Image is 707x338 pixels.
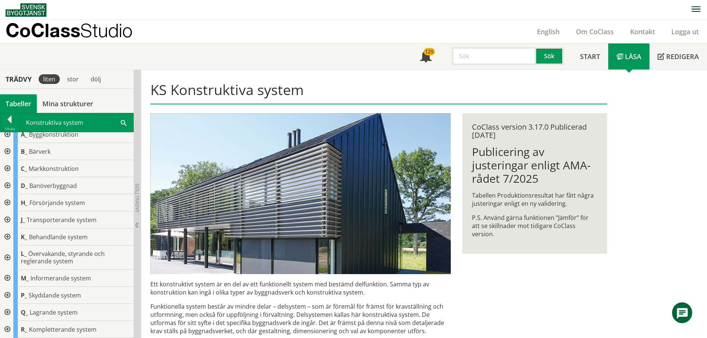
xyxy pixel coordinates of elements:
p: Ett konstruktivt system är en del av ett funktionellt system med bestämd delfunktion. Samma typ a... [150,280,451,296]
a: Kontakt [622,27,663,36]
span: J_ [21,216,25,224]
span: Banöverbyggnad [29,182,77,190]
button: Sök [536,47,564,65]
img: structural-solar-shading.jpg [150,113,451,274]
img: Svensk Byggtjänst [6,3,46,17]
span: P_ [21,291,27,299]
span: Lagrande system [30,308,78,316]
span: Notifikationer [420,51,432,63]
span: B_ [21,147,27,156]
span: Byggkonstruktion [29,130,78,139]
span: C_ [21,165,27,173]
p: Tabellen Produktionsresultat har fått några justeringar enligt en ny validering. [472,191,597,208]
div: Konstruktiva system [19,113,133,132]
span: Kompletterande system [29,325,97,334]
h1: Publicering av justeringar enligt AMA-rådet 7/2025 [472,145,597,185]
a: Start [572,43,608,69]
p: Funktionella system består av mindre delar – delsystem – som är föremål för främst för krav­ställ... [150,302,451,335]
span: Övervakande, styrande och reglerande system [21,250,105,265]
span: Dölj trädvy [134,183,140,212]
p: CoClass [6,26,133,35]
span: Skyddande system [29,291,81,299]
a: Läsa [608,43,649,69]
span: Transporterande system [27,216,97,224]
span: Läsa [625,52,641,61]
a: Redigera [649,43,707,69]
h1: KS Konstruktiva system [150,81,607,104]
span: Bärverk [29,147,50,156]
a: Om CoClass [568,27,622,36]
span: R_ [21,325,27,334]
span: Redigera [666,52,699,61]
span: L_ [21,250,27,258]
span: A_ [21,130,27,139]
span: Sök i tabellen [121,118,127,126]
div: Trädvy [1,75,36,83]
span: Informerande system [30,274,91,282]
div: 125 [424,48,435,55]
a: Mina strukturer [37,94,99,113]
span: Försörjande system [29,199,85,207]
span: M_ [21,274,29,282]
span: Studio [80,19,133,41]
input: Sök [452,47,536,65]
a: 125 [412,43,440,69]
div: dölj [86,74,105,84]
span: Behandlande system [29,233,88,241]
p: P.S. Använd gärna funktionen ”Jämför” för att se skillnader mot tidigare CoClass version. [472,214,597,238]
span: Markkonstruktion [29,165,79,173]
div: stor [63,74,83,84]
span: D_ [21,182,28,190]
a: English [529,27,568,36]
div: CoClass version 3.17.0 Publicerad [DATE] [472,123,597,139]
div: Tillbaka [0,126,19,132]
span: H_ [21,199,28,207]
span: Q_ [21,308,28,316]
span: Start [580,52,600,61]
a: CoClassStudio [6,20,149,43]
a: Logga ut [663,27,707,36]
span: K_ [21,233,27,241]
div: liten [39,74,60,84]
